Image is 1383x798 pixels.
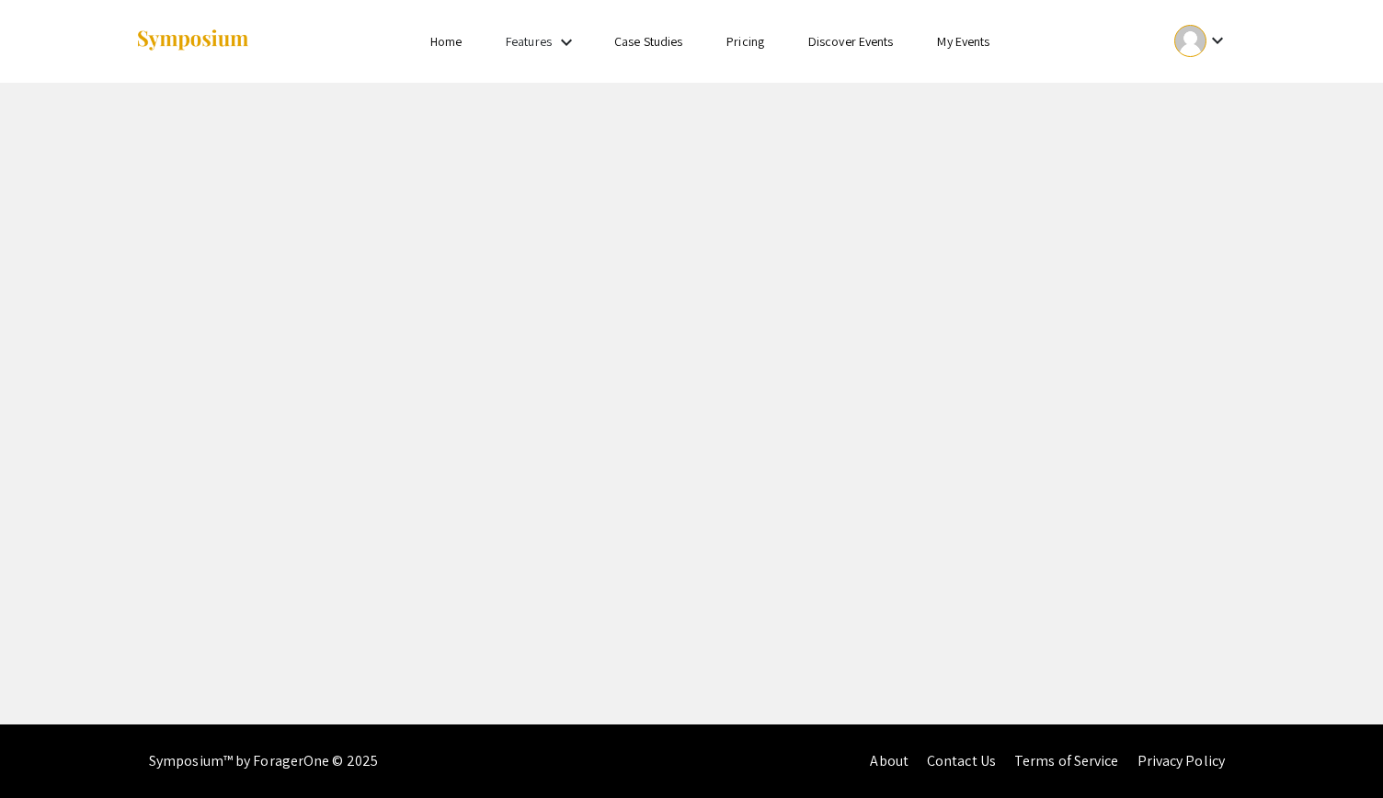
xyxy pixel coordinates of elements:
a: About [870,751,909,770]
a: Privacy Policy [1137,751,1225,770]
mat-icon: Expand Features list [555,31,577,53]
img: Symposium by ForagerOne [135,28,250,53]
div: Symposium™ by ForagerOne © 2025 [149,724,378,798]
a: Home [430,33,462,50]
a: Terms of Service [1014,751,1119,770]
button: Expand account dropdown [1155,20,1248,62]
mat-icon: Expand account dropdown [1206,29,1229,51]
a: Case Studies [614,33,682,50]
a: Contact Us [927,751,996,770]
a: Pricing [726,33,764,50]
a: Discover Events [808,33,894,50]
a: Features [506,33,552,50]
a: My Events [937,33,989,50]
